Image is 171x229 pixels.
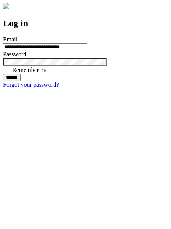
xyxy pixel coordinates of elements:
[12,67,48,73] label: Remember me
[3,81,59,88] a: Forgot your password?
[3,3,9,9] img: logo-4e3dc11c47720685a147b03b5a06dd966a58ff35d612b21f08c02c0306f2b779.png
[3,18,168,29] h2: Log in
[3,36,17,43] label: Email
[3,51,26,57] label: Password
